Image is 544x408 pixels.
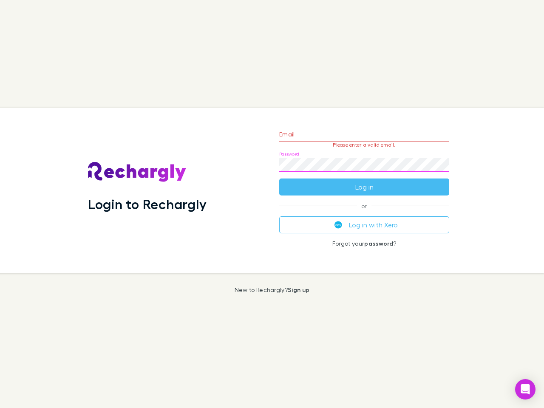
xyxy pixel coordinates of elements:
[88,196,207,212] h1: Login to Rechargly
[279,240,449,247] p: Forgot your ?
[279,151,299,157] label: Password
[279,142,449,148] p: Please enter a valid email.
[88,162,187,182] img: Rechargly's Logo
[235,286,310,293] p: New to Rechargly?
[364,240,393,247] a: password
[288,286,309,293] a: Sign up
[279,216,449,233] button: Log in with Xero
[515,379,535,399] div: Open Intercom Messenger
[279,178,449,195] button: Log in
[334,221,342,229] img: Xero's logo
